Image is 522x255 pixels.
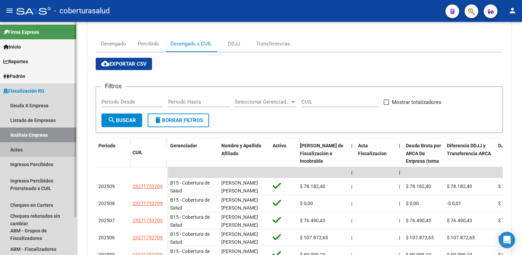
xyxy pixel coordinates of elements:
span: 23271752709 [133,201,163,206]
span: Reportes [3,58,28,65]
span: CUIL [133,150,143,155]
span: | [399,170,400,175]
datatable-header-cell: Activo [270,138,297,184]
span: Acta Fiscalizacion [358,143,387,156]
mat-icon: delete [154,116,162,124]
button: Buscar [101,113,142,127]
div: DDJJ [228,40,240,48]
span: Padrón [3,72,25,80]
mat-icon: menu [5,6,14,15]
span: 23271752709 [133,184,163,189]
span: B15 - Cobertura de Salud [170,231,210,245]
div: Devengado x CUIL [170,40,212,48]
datatable-header-cell: Acta Fiscalizacion [355,138,396,184]
span: | [351,235,352,240]
span: B15 - Cobertura de Salud [170,180,210,193]
span: [PERSON_NAME] de Fiscalización e Incobrable [300,143,343,164]
span: 23271752709 [133,235,163,240]
h3: Filtros [101,81,125,91]
span: [PERSON_NAME] [PERSON_NAME] [221,197,258,211]
span: $ 78.182,40 [300,184,325,189]
span: Mostrar totalizadores [392,98,441,106]
div: Transferencias [256,40,290,48]
datatable-header-cell: Nombre y Apellido Afiliado [219,138,270,184]
span: | [399,201,400,206]
datatable-header-cell: | [348,138,355,184]
span: | [399,235,400,240]
datatable-header-cell: CUIL [130,145,167,160]
span: Inicio [3,43,21,51]
span: $ 76.490,43 [447,218,472,223]
span: DJ Total [498,143,516,148]
div: Percibido [138,40,159,48]
span: | [399,143,400,148]
span: Nombre y Apellido Afiliado [221,143,261,156]
span: Buscar [108,117,136,123]
div: Open Intercom Messenger [499,232,515,248]
span: | [351,170,353,175]
span: Seleccionar Gerenciador [235,99,290,105]
span: Diferencia DDJJ y Transferencia ARCA [447,143,491,156]
span: B15 - Cobertura de Salud [170,214,210,228]
span: | [399,184,400,189]
span: Período [98,143,115,148]
span: Gerenciador [170,143,197,148]
span: Exportar CSV [101,61,147,67]
span: $ 107.872,65 [447,235,475,240]
span: $ 78.182,40 [447,184,472,189]
span: 202506 [98,235,115,240]
span: | [399,218,400,223]
span: -$ 0,01 [447,201,461,206]
span: $ 76.490,43 [300,218,325,223]
span: Deuda Bruta por ARCA De Empresa (toma en cuenta todos los afiliados) [406,143,441,179]
span: $ 76.490,43 [406,218,431,223]
span: B15 - Cobertura de Salud [170,197,210,211]
span: | [351,218,352,223]
span: Firma Express [3,28,39,36]
span: Borrar Filtros [154,117,203,123]
span: $ 78.182,40 [406,184,431,189]
span: 202507 [98,218,115,223]
mat-icon: cloud_download [101,59,109,68]
span: $ 107.872,65 [300,235,328,240]
span: | [351,201,352,206]
datatable-header-cell: Deuda Bruta Neto de Fiscalización e Incobrable [297,138,348,184]
span: | [351,143,353,148]
span: Activo [273,143,286,148]
datatable-header-cell: Deuda Bruta por ARCA De Empresa (toma en cuenta todos los afiliados) [403,138,444,184]
div: Devengado [101,40,126,48]
span: 202509 [98,184,115,189]
span: | [351,184,352,189]
span: - coberturasalud [54,3,110,18]
span: [PERSON_NAME] [PERSON_NAME] [221,214,258,228]
button: Borrar Filtros [148,113,209,127]
span: $ 0,00 [406,201,419,206]
span: [PERSON_NAME] [PERSON_NAME] [221,231,258,245]
span: $ 107.872,65 [406,235,434,240]
span: $ 0,00 [300,201,313,206]
datatable-header-cell: Gerenciador [167,138,219,184]
datatable-header-cell: Período [96,138,130,167]
datatable-header-cell: | [396,138,403,184]
span: Fiscalización RG [3,87,44,95]
span: 23271752709 [133,218,163,223]
span: [PERSON_NAME] [PERSON_NAME] [221,180,258,193]
span: 202508 [98,201,115,206]
datatable-header-cell: Diferencia DDJJ y Transferencia ARCA [444,138,495,184]
mat-icon: person [508,6,517,15]
mat-icon: search [108,116,116,124]
button: Exportar CSV [96,58,152,70]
